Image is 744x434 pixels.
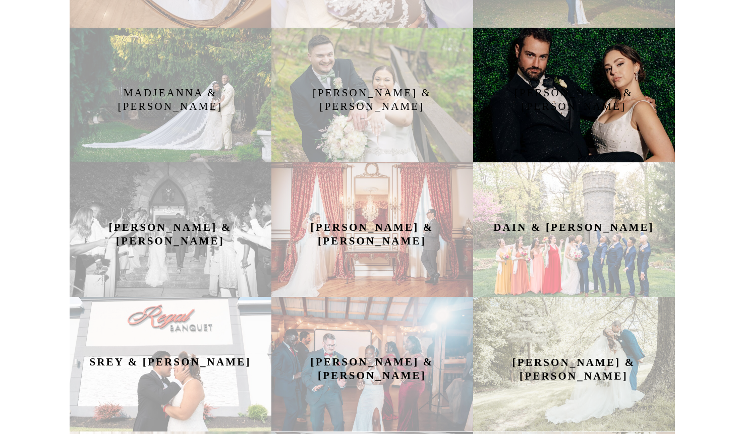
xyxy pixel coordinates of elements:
[271,86,473,104] a: [PERSON_NAME] & [PERSON_NAME]
[311,221,434,247] b: [PERSON_NAME] & [PERSON_NAME]
[473,221,675,239] a: Dain & [PERSON_NAME]
[271,221,473,239] a: [PERSON_NAME] & [PERSON_NAME]
[311,356,434,382] b: [PERSON_NAME] & [PERSON_NAME]
[493,221,654,233] b: Dain & [PERSON_NAME]
[70,86,271,104] a: Madjeanna & [PERSON_NAME]
[473,86,675,104] a: [PERSON_NAME] & [PERSON_NAME]
[70,355,271,373] a: Srey & [PERSON_NAME]
[473,356,675,373] a: [PERSON_NAME] & [PERSON_NAME]
[271,355,473,373] a: [PERSON_NAME] & [PERSON_NAME]
[89,356,251,368] b: Srey & [PERSON_NAME]
[70,221,271,238] a: [PERSON_NAME] & [PERSON_NAME]
[109,221,232,247] b: [PERSON_NAME] & [PERSON_NAME]
[512,356,636,382] b: [PERSON_NAME] & [PERSON_NAME]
